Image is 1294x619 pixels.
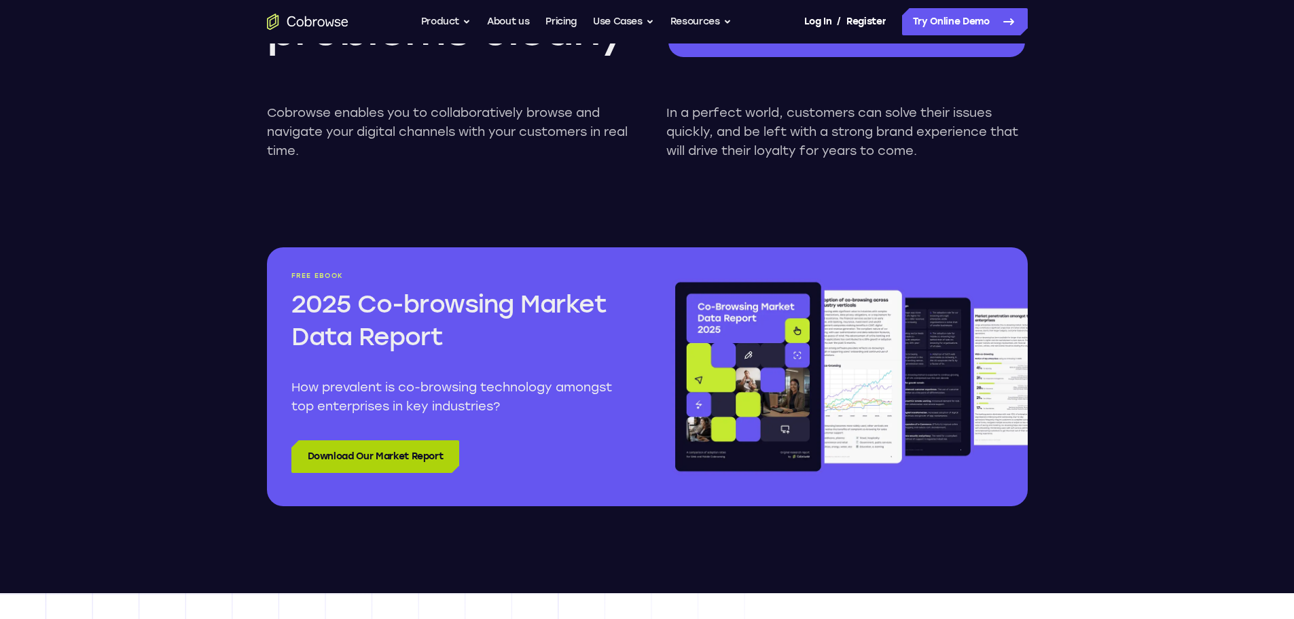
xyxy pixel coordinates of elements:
[593,8,654,35] button: Use Cases
[291,378,623,416] p: How prevalent is co-browsing technology amongst top enterprises in key industries?
[846,8,886,35] a: Register
[267,103,628,160] p: Cobrowse enables you to collaboratively browse and navigate your digital channels with your custo...
[804,8,831,35] a: Log In
[670,8,732,35] button: Resources
[291,272,623,280] p: Free ebook
[487,8,529,35] a: About us
[666,103,1028,160] p: In a perfect world, customers can solve their issues quickly, and be left with a strong brand exp...
[291,440,460,473] a: Download Our Market Report
[545,8,577,35] a: Pricing
[672,272,1028,482] img: Co-browsing market overview report book pages
[267,14,348,30] a: Go to the home page
[421,8,471,35] button: Product
[902,8,1028,35] a: Try Online Demo
[837,14,841,30] span: /
[291,288,623,353] h2: 2025 Co-browsing Market Data Report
